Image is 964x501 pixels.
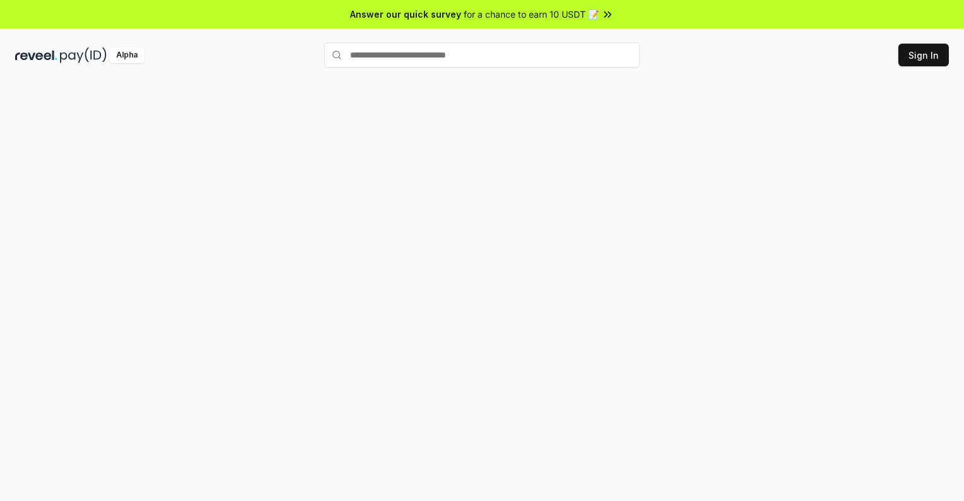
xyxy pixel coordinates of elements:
[464,8,599,21] span: for a chance to earn 10 USDT 📝
[15,47,57,63] img: reveel_dark
[109,47,145,63] div: Alpha
[350,8,461,21] span: Answer our quick survey
[898,44,949,66] button: Sign In
[60,47,107,63] img: pay_id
